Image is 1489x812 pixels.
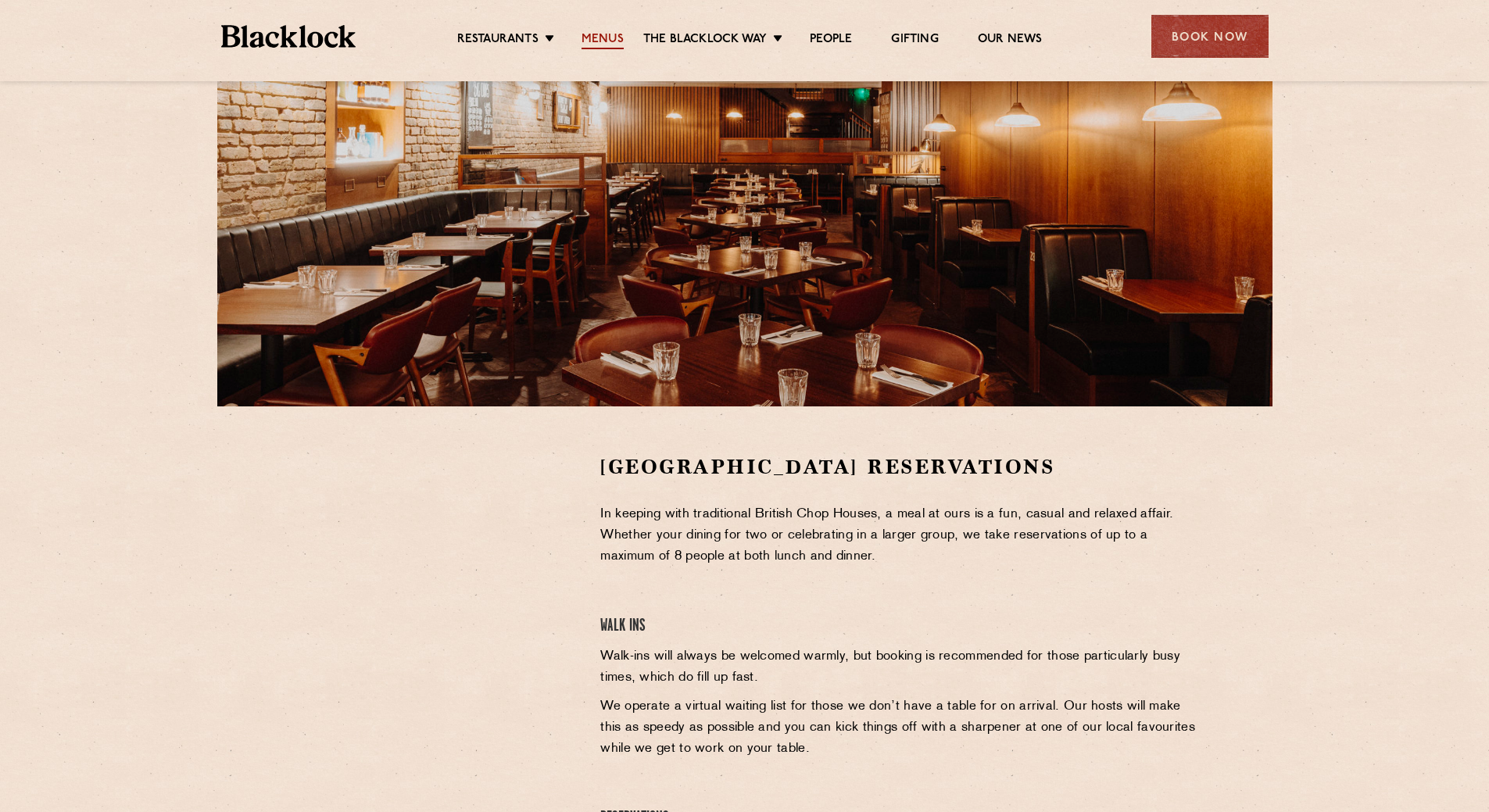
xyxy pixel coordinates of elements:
[600,646,1200,689] p: Walk-ins will always be welcomed warmly, but booking is recommended for those particularly busy t...
[582,32,624,49] a: Menus
[1151,15,1269,58] div: Book Now
[221,25,356,48] img: BL_Textured_Logo-footer-cropped.svg
[600,453,1200,481] h2: [GEOGRAPHIC_DATA] Reservations
[810,32,852,49] a: People
[978,32,1043,49] a: Our News
[457,32,539,49] a: Restaurants
[891,32,938,49] a: Gifting
[600,616,1200,637] h4: Walk Ins
[643,32,767,49] a: The Blacklock Way
[345,453,521,689] iframe: OpenTable make booking widget
[600,504,1200,567] p: In keeping with traditional British Chop Houses, a meal at ours is a fun, casual and relaxed affa...
[600,696,1200,760] p: We operate a virtual waiting list for those we don’t have a table for on arrival. Our hosts will ...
